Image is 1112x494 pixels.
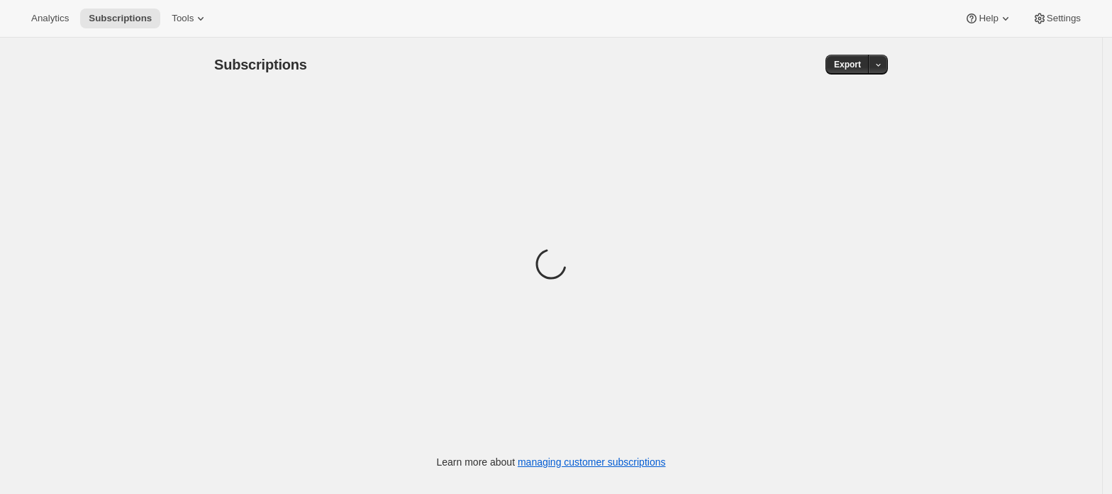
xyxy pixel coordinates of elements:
[825,55,869,75] button: Export
[834,59,861,70] span: Export
[956,9,1021,28] button: Help
[437,455,666,469] p: Learn more about
[80,9,160,28] button: Subscriptions
[31,13,69,24] span: Analytics
[1047,13,1081,24] span: Settings
[979,13,998,24] span: Help
[163,9,216,28] button: Tools
[518,456,666,468] a: managing customer subscriptions
[89,13,152,24] span: Subscriptions
[172,13,194,24] span: Tools
[23,9,77,28] button: Analytics
[1024,9,1089,28] button: Settings
[214,57,307,72] span: Subscriptions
